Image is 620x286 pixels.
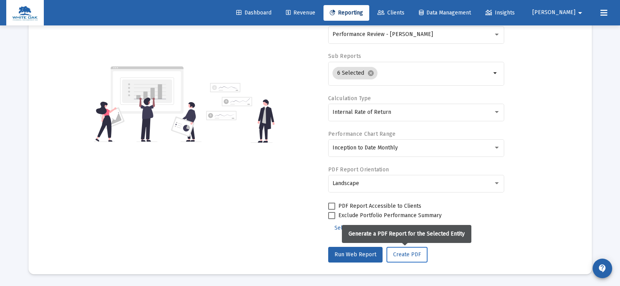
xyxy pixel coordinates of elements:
span: PDF Report Accessible to Clients [338,201,421,211]
img: Dashboard [12,5,38,21]
span: Exclude Portfolio Performance Summary [338,211,442,220]
label: Calculation Type [328,95,371,102]
a: Reporting [323,5,369,21]
span: Data Management [419,9,471,16]
img: reporting [94,65,201,143]
span: Internal Rate of Return [332,109,391,115]
mat-chip-list: Selection [332,65,491,81]
label: Sub Reports [328,53,361,59]
span: Performance Review - [PERSON_NAME] [332,31,433,38]
button: Create PDF [386,247,428,263]
span: Additional Options [403,225,449,231]
mat-icon: arrow_drop_down [575,5,585,21]
span: Reporting [330,9,363,16]
span: Insights [485,9,515,16]
a: Data Management [413,5,477,21]
mat-icon: contact_support [598,264,607,273]
span: [PERSON_NAME] [532,9,575,16]
a: Dashboard [230,5,278,21]
span: Landscape [332,180,359,187]
span: Dashboard [236,9,271,16]
mat-icon: cancel [367,70,374,77]
mat-chip: 6 Selected [332,67,377,79]
mat-icon: arrow_drop_down [491,68,500,78]
label: PDF Report Orientation [328,166,389,173]
a: Clients [371,5,411,21]
img: reporting-alt [206,83,275,143]
span: Revenue [286,9,315,16]
a: Revenue [280,5,322,21]
span: Create PDF [393,251,421,258]
span: Clients [377,9,404,16]
button: [PERSON_NAME] [523,5,594,20]
a: Insights [479,5,521,21]
span: Inception to Date Monthly [332,144,398,151]
label: Performance Chart Range [328,131,395,137]
button: Run Web Report [328,247,383,263]
span: Select Custom Period [334,225,389,231]
span: Run Web Report [334,251,376,258]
